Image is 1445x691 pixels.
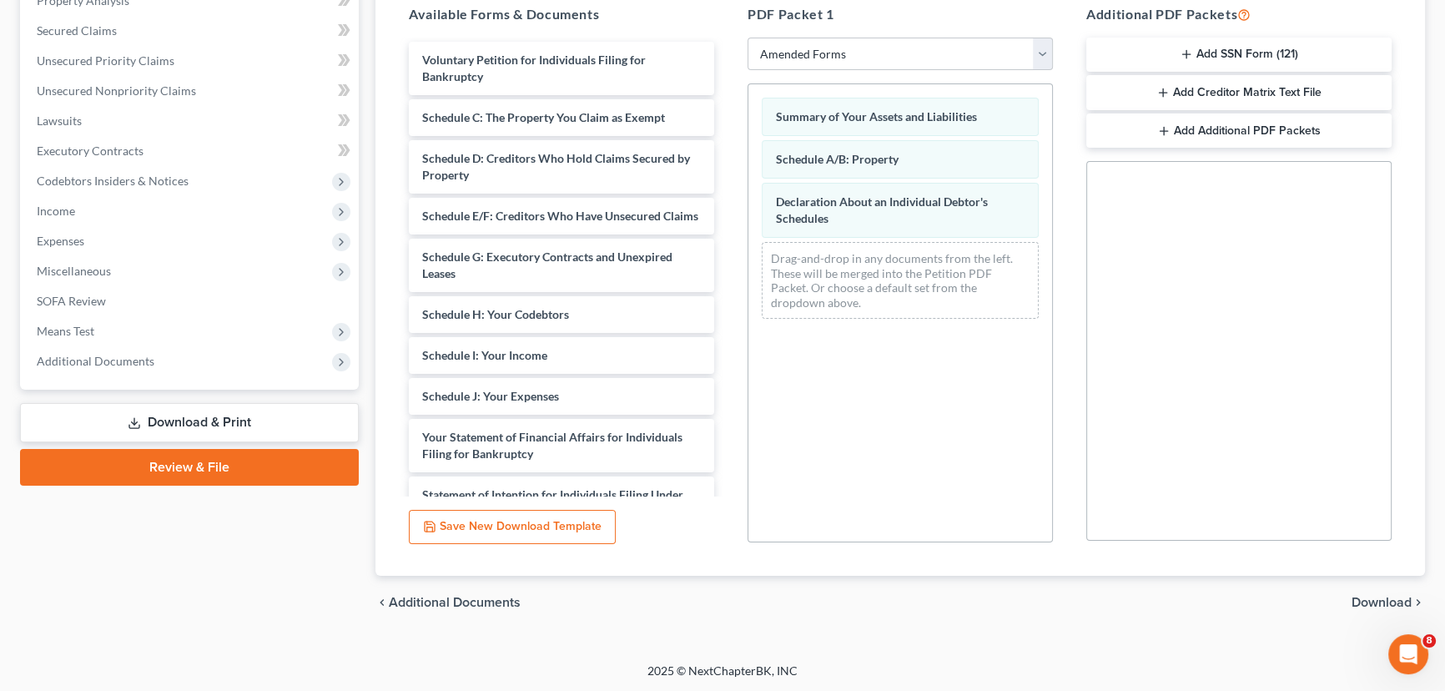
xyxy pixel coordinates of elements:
[1086,75,1392,110] button: Add Creditor Matrix Text File
[375,596,389,609] i: chevron_left
[37,294,106,308] span: SOFA Review
[37,324,94,338] span: Means Test
[422,151,690,182] span: Schedule D: Creditors Who Hold Claims Secured by Property
[1086,113,1392,149] button: Add Additional PDF Packets
[23,16,359,46] a: Secured Claims
[1422,634,1436,648] span: 8
[37,144,143,158] span: Executory Contracts
[1412,596,1425,609] i: chevron_right
[422,250,672,280] span: Schedule G: Executory Contracts and Unexpired Leases
[37,234,84,248] span: Expenses
[37,264,111,278] span: Miscellaneous
[23,106,359,136] a: Lawsuits
[409,4,714,24] h5: Available Forms & Documents
[422,487,683,518] span: Statement of Intention for Individuals Filing Under Chapter 7
[1352,596,1425,609] button: Download chevron_right
[409,510,616,545] button: Save New Download Template
[748,4,1053,24] h5: PDF Packet 1
[23,286,359,316] a: SOFA Review
[762,242,1039,319] div: Drag-and-drop in any documents from the left. These will be merged into the Petition PDF Packet. ...
[37,204,75,218] span: Income
[375,596,521,609] a: chevron_left Additional Documents
[37,53,174,68] span: Unsecured Priority Claims
[1388,634,1428,674] iframe: Intercom live chat
[23,76,359,106] a: Unsecured Nonpriority Claims
[1086,4,1392,24] h5: Additional PDF Packets
[37,174,189,188] span: Codebtors Insiders & Notices
[422,307,569,321] span: Schedule H: Your Codebtors
[776,194,988,225] span: Declaration About an Individual Debtor's Schedules
[422,389,559,403] span: Schedule J: Your Expenses
[23,46,359,76] a: Unsecured Priority Claims
[422,430,682,461] span: Your Statement of Financial Affairs for Individuals Filing for Bankruptcy
[20,403,359,442] a: Download & Print
[1352,596,1412,609] span: Download
[37,113,82,128] span: Lawsuits
[37,354,154,368] span: Additional Documents
[422,110,665,124] span: Schedule C: The Property You Claim as Exempt
[422,348,547,362] span: Schedule I: Your Income
[37,23,117,38] span: Secured Claims
[23,136,359,166] a: Executory Contracts
[422,209,698,223] span: Schedule E/F: Creditors Who Have Unsecured Claims
[1086,38,1392,73] button: Add SSN Form (121)
[389,596,521,609] span: Additional Documents
[422,53,646,83] span: Voluntary Petition for Individuals Filing for Bankruptcy
[776,109,977,124] span: Summary of Your Assets and Liabilities
[776,152,899,166] span: Schedule A/B: Property
[20,449,359,486] a: Review & File
[37,83,196,98] span: Unsecured Nonpriority Claims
